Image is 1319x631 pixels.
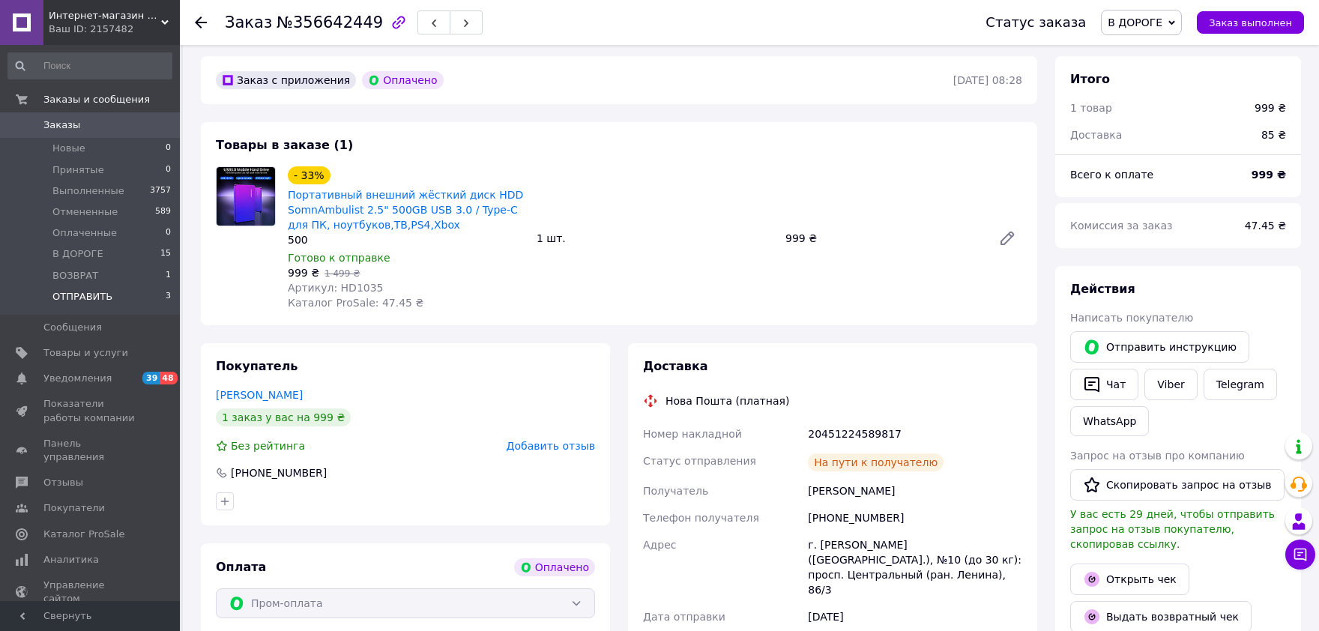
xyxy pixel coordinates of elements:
div: Вернуться назад [195,15,207,30]
span: Сообщения [43,321,102,334]
span: Действия [1070,282,1135,296]
span: Доставка [1070,129,1122,141]
time: [DATE] 08:28 [953,74,1022,86]
div: 1 заказ у вас на 999 ₴ [216,408,351,426]
input: Поиск [7,52,172,79]
span: 0 [166,226,171,240]
span: Новые [52,142,85,155]
button: Скопировать запрос на отзыв [1070,469,1285,501]
div: 20451224589817 [805,420,1025,447]
div: Статус заказа [986,15,1086,30]
span: В ДОРОГЕ [1108,16,1162,28]
span: 3 [166,290,171,304]
span: Адрес [643,539,676,551]
span: 0 [166,163,171,177]
span: Каталог ProSale: 47.45 ₴ [288,297,423,309]
a: Открыть чек [1070,564,1189,595]
span: Принятые [52,163,104,177]
span: Панель управления [43,437,139,464]
div: Оплачено [514,558,595,576]
span: №356642449 [277,13,383,31]
div: [DATE] [805,603,1025,630]
div: Ваш ID: 2157482 [49,22,180,36]
span: Заказ выполнен [1209,17,1292,28]
span: 3757 [150,184,171,198]
button: Заказ выполнен [1197,11,1304,34]
span: Комиссия за заказ [1070,220,1173,232]
div: [PERSON_NAME] [805,477,1025,504]
span: Заказы и сообщения [43,93,150,106]
span: 48 [160,372,177,384]
span: ВОЗВРАТ [52,269,98,283]
span: Управление сайтом [43,579,139,606]
a: Портативный внешний жёсткий диск HDD SomnAmbulist 2.5" 500GB USB 3.0 / Type-C для ПК, ноутбуков,Т... [288,189,523,231]
span: ОТПРАВИТЬ [52,290,112,304]
span: Дата отправки [643,611,725,623]
div: 999 ₴ [779,228,986,249]
span: 47.45 ₴ [1245,220,1286,232]
span: Всего к оплате [1070,169,1153,181]
span: Получатель [643,485,708,497]
span: 1 499 ₴ [325,268,360,279]
span: Покупатели [43,501,105,515]
span: 1 товар [1070,102,1112,114]
span: Готово к отправке [288,252,390,264]
b: 999 ₴ [1252,169,1286,181]
div: Нова Пошта (платная) [662,393,793,408]
div: 85 ₴ [1252,118,1295,151]
span: Каталог ProSale [43,528,124,541]
span: 39 [142,372,160,384]
span: У вас есть 29 дней, чтобы отправить запрос на отзыв покупателю, скопировав ссылку. [1070,508,1275,550]
span: 15 [160,247,171,261]
span: Аналитика [43,553,99,567]
span: 0 [166,142,171,155]
div: - 33% [288,166,330,184]
div: Оплачено [362,71,443,89]
span: Телефон получателя [643,512,759,524]
span: Отзывы [43,476,83,489]
span: 999 ₴ [288,267,319,279]
div: 999 ₴ [1255,100,1286,115]
a: WhatsApp [1070,406,1149,436]
button: Чат [1070,369,1138,400]
div: [PHONE_NUMBER] [805,504,1025,531]
span: Заказ [225,13,272,31]
span: Без рейтинга [231,440,305,452]
span: Доставка [643,359,708,373]
span: Запрос на отзыв про компанию [1070,450,1245,462]
span: Итого [1070,72,1110,86]
span: Уведомления [43,372,112,385]
span: Показатели работы компании [43,397,139,424]
span: 1 [166,269,171,283]
span: В ДОРОГЕ [52,247,103,261]
a: Viber [1144,369,1197,400]
span: Оплата [216,560,266,574]
span: Артикул: HD1035 [288,282,384,294]
span: Покупатель [216,359,298,373]
span: Интернет-магазин Fix365 [49,9,161,22]
span: Добавить отзыв [507,440,595,452]
span: Написать покупателю [1070,312,1193,324]
div: [PHONE_NUMBER] [229,465,328,480]
div: г. [PERSON_NAME] ([GEOGRAPHIC_DATA].), №10 (до 30 кг): просп. Центральный (ран. Ленина), 86/3 [805,531,1025,603]
span: Статус отправления [643,455,756,467]
button: Отправить инструкцию [1070,331,1249,363]
button: Чат с покупателем [1285,540,1315,570]
img: Портативный внешний жёсткий диск HDD SomnAmbulist 2.5" 500GB USB 3.0 / Type-C для ПК, ноутбуков,Т... [217,167,275,226]
span: Отмененные [52,205,118,219]
span: Выполненные [52,184,124,198]
a: Редактировать [992,223,1022,253]
span: 589 [155,205,171,219]
span: Товары в заказе (1) [216,138,353,152]
a: [PERSON_NAME] [216,389,303,401]
span: Номер накладной [643,428,742,440]
a: Telegram [1204,369,1277,400]
div: 500 [288,232,525,247]
div: На пути к получателю [808,453,944,471]
span: Заказы [43,118,80,132]
span: Оплаченные [52,226,117,240]
div: Заказ с приложения [216,71,356,89]
span: Товары и услуги [43,346,128,360]
div: 1 шт. [531,228,779,249]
